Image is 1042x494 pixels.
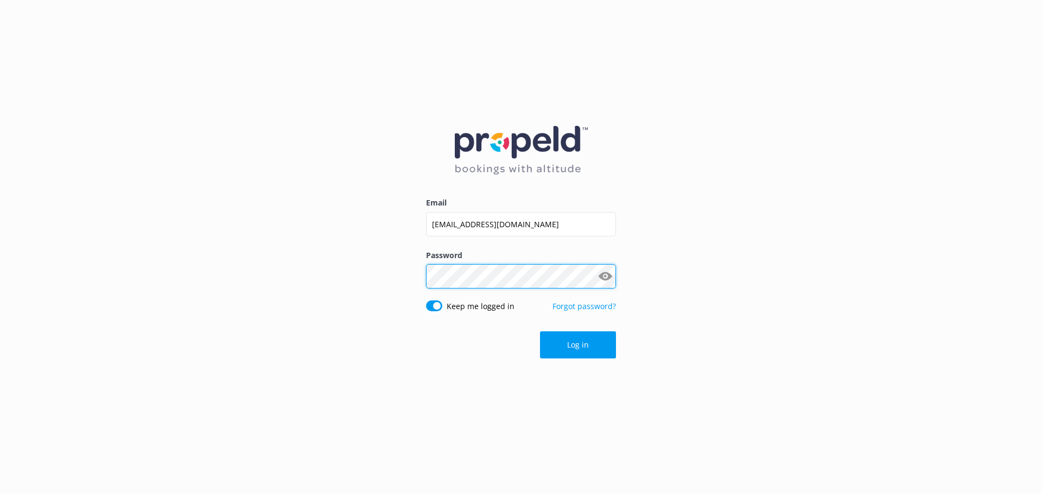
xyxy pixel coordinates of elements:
label: Email [426,197,616,209]
button: Log in [540,331,616,358]
img: 12-1677471078.png [455,126,588,175]
input: user@emailaddress.com [426,212,616,236]
label: Password [426,249,616,261]
a: Forgot password? [552,301,616,311]
label: Keep me logged in [447,300,514,312]
button: Show password [594,266,616,287]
